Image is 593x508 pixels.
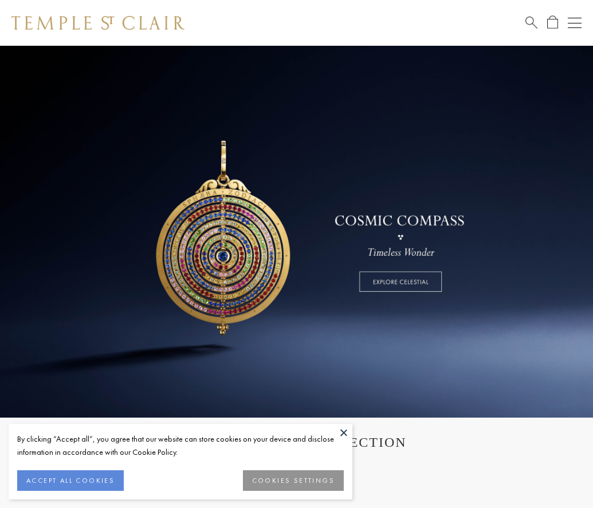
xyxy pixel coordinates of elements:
a: Open Shopping Bag [547,15,558,30]
a: Search [525,15,537,30]
button: Open navigation [568,16,582,30]
button: ACCEPT ALL COOKIES [17,470,124,491]
img: Temple St. Clair [11,16,184,30]
button: COOKIES SETTINGS [243,470,344,491]
div: By clicking “Accept all”, you agree that our website can store cookies on your device and disclos... [17,432,344,459]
